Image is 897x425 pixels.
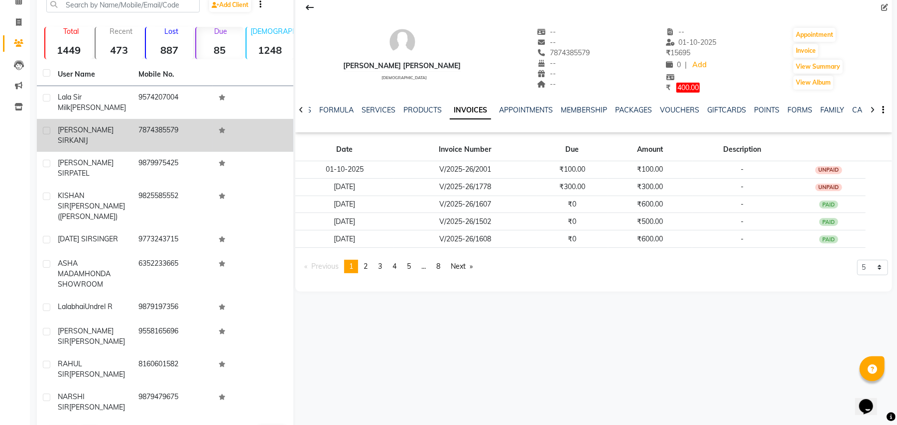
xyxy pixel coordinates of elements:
[295,161,393,178] td: 01-10-2025
[132,119,213,152] td: 7874385579
[787,106,812,114] a: FORMS
[536,138,608,161] th: Due
[536,196,608,213] td: ₹0
[499,106,553,114] a: APPOINTMENTS
[403,106,442,114] a: PRODUCTS
[364,262,368,271] span: 2
[58,191,84,211] span: KISHAN SIR
[615,106,652,114] a: PACKAGES
[132,228,213,252] td: 9773243715
[819,235,838,243] div: PAID
[393,178,536,196] td: V/2025-26/1778
[819,218,838,226] div: PAID
[198,27,244,36] p: Due
[150,27,193,36] p: Lost
[561,106,607,114] a: MEMBERSHIP
[295,213,393,230] td: [DATE]
[96,44,143,56] strong: 473
[820,106,844,114] a: FAMILY
[536,161,608,178] td: ₹100.00
[537,38,556,47] span: --
[537,59,556,68] span: --
[537,69,556,78] span: --
[344,61,461,71] div: [PERSON_NAME] [PERSON_NAME]
[676,83,700,93] span: 400.00
[536,230,608,248] td: ₹0
[382,75,427,80] span: [DEMOGRAPHIC_DATA]
[815,166,842,174] div: UNPAID
[58,202,125,221] span: [PERSON_NAME] ([PERSON_NAME])
[608,196,692,213] td: ₹600.00
[819,201,838,209] div: PAID
[685,60,687,70] span: |
[100,27,143,36] p: Recent
[132,86,213,119] td: 9574207004
[349,262,353,271] span: 1
[52,63,132,86] th: User Name
[754,106,779,114] a: POINTS
[608,230,692,248] td: ₹600.00
[793,28,836,42] button: Appointment
[69,136,88,145] span: KANIJ
[536,213,608,230] td: ₹0
[741,165,744,174] span: -
[69,337,125,346] span: [PERSON_NAME]
[295,178,393,196] td: [DATE]
[537,80,556,89] span: --
[132,386,213,419] td: 9879479675
[362,106,395,114] a: SERVICES
[666,27,685,36] span: --
[446,260,478,273] a: Next
[436,262,440,271] span: 8
[132,63,213,86] th: Mobile No.
[608,178,692,196] td: ₹300.00
[146,44,193,56] strong: 887
[49,27,93,36] p: Total
[393,161,536,178] td: V/2025-26/2001
[852,106,877,114] a: CARDS
[378,262,382,271] span: 3
[299,260,478,273] nav: Pagination
[251,27,294,36] p: [DEMOGRAPHIC_DATA]
[70,103,126,112] span: [PERSON_NAME]
[407,262,411,271] span: 5
[295,230,393,248] td: [DATE]
[793,76,833,90] button: View Album
[666,48,690,57] span: 15695
[691,58,708,72] a: Add
[387,27,417,57] img: avatar
[393,213,536,230] td: V/2025-26/1502
[741,200,744,209] span: -
[58,326,114,346] span: [PERSON_NAME] SIR
[196,44,244,56] strong: 85
[666,38,717,47] span: 01-10-2025
[741,234,744,243] span: -
[450,102,491,119] a: INVOICES
[793,44,818,58] button: Invoice
[608,213,692,230] td: ₹500.00
[247,44,294,56] strong: 1248
[536,178,608,196] td: ₹300.00
[855,385,887,415] iframe: chat widget
[392,262,396,271] span: 4
[58,158,114,178] span: [PERSON_NAME] SIR
[660,106,699,114] a: VOUCHERS
[608,138,692,161] th: Amount
[537,27,556,36] span: --
[93,234,118,243] span: SINGER
[58,125,114,145] span: [PERSON_NAME] SIR
[295,196,393,213] td: [DATE]
[608,161,692,178] td: ₹100.00
[58,302,85,311] span: Lalabhai
[537,48,590,57] span: 7874385579
[421,262,426,271] span: ...
[58,392,85,412] span: NARSHI SIR
[45,44,93,56] strong: 1449
[692,138,792,161] th: Description
[741,217,744,226] span: -
[741,182,744,191] span: -
[132,353,213,386] td: 8160601582
[58,359,82,379] span: RAHUL SIR
[319,106,354,114] a: FORMULA
[295,138,393,161] th: Date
